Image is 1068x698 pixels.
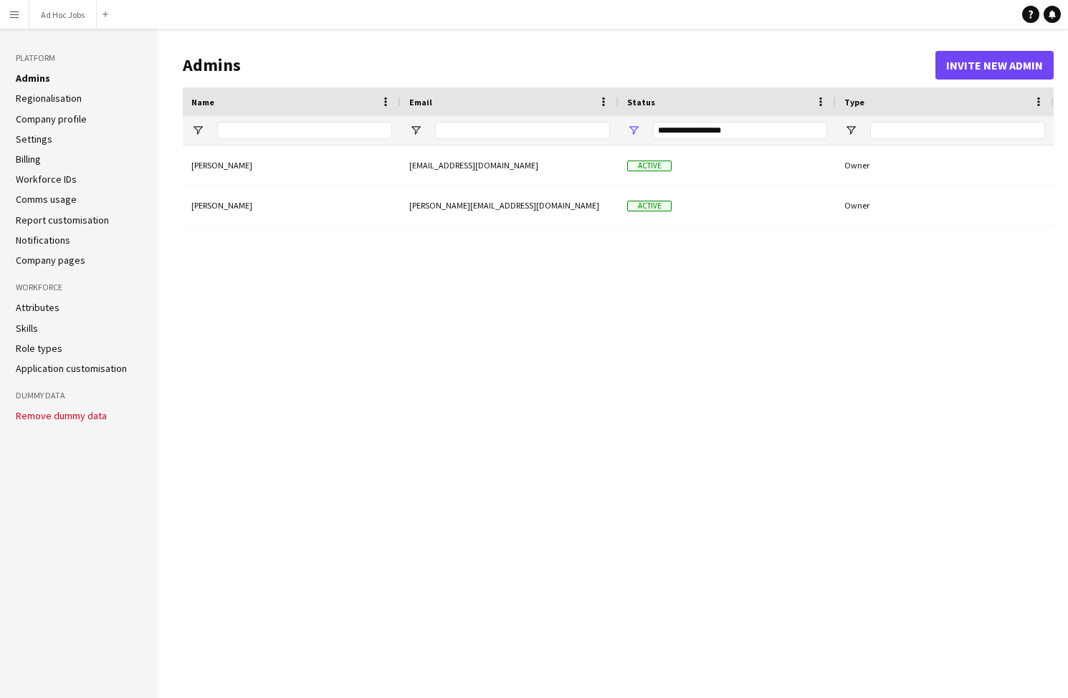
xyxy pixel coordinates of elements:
[627,124,640,137] button: Open Filter Menu
[191,97,214,107] span: Name
[183,54,935,76] h1: Admins
[935,51,1054,80] button: Invite new admin
[16,301,59,314] a: Attributes
[627,161,672,171] span: Active
[16,410,107,421] button: Remove dummy data
[409,124,422,137] button: Open Filter Menu
[16,72,50,85] a: Admins
[844,124,857,137] button: Open Filter Menu
[401,145,619,185] div: [EMAIL_ADDRESS][DOMAIN_NAME]
[29,1,97,29] button: Ad Hoc Jobs
[16,52,142,64] h3: Platform
[836,145,1054,185] div: Owner
[191,124,204,137] button: Open Filter Menu
[16,113,87,125] a: Company profile
[435,122,610,139] input: Email Filter Input
[16,322,38,335] a: Skills
[16,254,85,267] a: Company pages
[870,122,1045,139] input: Type Filter Input
[16,342,62,355] a: Role types
[217,122,392,139] input: Name Filter Input
[627,97,655,107] span: Status
[16,153,41,166] a: Billing
[16,281,142,294] h3: Workforce
[16,234,70,247] a: Notifications
[409,97,432,107] span: Email
[16,133,52,145] a: Settings
[16,92,82,105] a: Regionalisation
[16,193,77,206] a: Comms usage
[16,389,142,402] h3: Dummy Data
[183,145,401,185] div: [PERSON_NAME]
[844,97,864,107] span: Type
[16,173,77,186] a: Workforce IDs
[16,214,109,226] a: Report customisation
[836,186,1054,225] div: Owner
[401,186,619,225] div: [PERSON_NAME][EMAIL_ADDRESS][DOMAIN_NAME]
[16,362,127,375] a: Application customisation
[627,201,672,211] span: Active
[183,186,401,225] div: [PERSON_NAME]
